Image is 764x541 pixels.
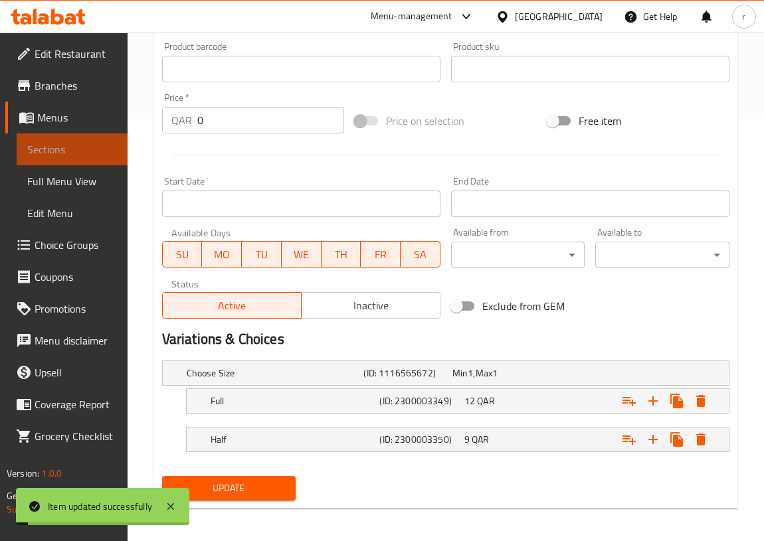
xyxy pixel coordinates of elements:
[7,465,39,482] span: Version:
[301,292,440,319] button: Inactive
[162,241,203,268] button: SU
[162,476,296,501] button: Update
[162,329,729,349] h2: Variations & Choices
[464,431,470,448] span: 9
[35,364,117,380] span: Upsell
[665,389,689,413] button: Clone new choice
[5,293,128,325] a: Promotions
[492,364,498,382] span: 1
[595,242,729,268] div: ​
[17,133,128,165] a: Sections
[282,241,322,268] button: WE
[41,465,62,482] span: 1.0.0
[27,173,117,189] span: Full Menu View
[361,241,401,268] button: FR
[5,261,128,293] a: Coupons
[371,9,452,25] div: Menu-management
[35,46,117,62] span: Edit Restaurant
[452,366,535,380] div: ,
[5,102,128,133] a: Menus
[35,269,117,285] span: Coupons
[482,298,565,314] span: Exclude from GEM
[17,165,128,197] a: Full Menu View
[187,389,729,413] div: Expand
[452,364,468,382] span: Min
[211,433,375,446] h5: Half
[7,487,68,504] span: Get support on:
[665,427,689,451] button: Clone new choice
[168,296,296,315] span: Active
[472,431,489,448] span: QAR
[168,245,197,264] span: SU
[451,242,585,268] div: ​
[742,9,745,24] span: r
[27,205,117,221] span: Edit Menu
[207,245,237,264] span: MO
[363,366,446,380] h5: (ID: 1116565672)
[17,197,128,229] a: Edit Menu
[163,361,729,385] div: Expand
[5,229,128,261] a: Choice Groups
[689,427,713,451] button: Delete Half
[197,107,344,133] input: Please enter price
[48,499,152,514] div: Item updated successfully
[477,392,494,410] span: QAR
[406,245,435,264] span: SA
[187,427,729,451] div: Expand
[464,392,475,410] span: 12
[35,333,117,348] span: Menu disclaimer
[476,364,492,382] span: Max
[287,245,316,264] span: WE
[579,113,621,129] span: Free item
[307,296,435,315] span: Inactive
[641,427,665,451] button: Add new choice
[366,245,395,264] span: FR
[202,241,242,268] button: MO
[689,389,713,413] button: Delete Full
[5,356,128,388] a: Upsell
[5,325,128,356] a: Menu disclaimer
[379,394,458,408] h5: (ID: 2300003349)
[322,241,361,268] button: TH
[5,38,128,70] a: Edit Restaurant
[401,241,440,268] button: SA
[468,364,473,382] span: 1
[5,420,128,452] a: Grocery Checklist
[35,78,117,94] span: Branches
[5,388,128,420] a: Coverage Report
[35,237,117,253] span: Choice Groups
[247,245,276,264] span: TU
[379,433,458,446] h5: (ID: 2300003350)
[242,241,282,268] button: TU
[617,427,641,451] button: Add choice group
[641,389,665,413] button: Add new choice
[162,292,302,319] button: Active
[171,112,192,128] p: QAR
[27,141,117,157] span: Sections
[451,56,729,82] input: Please enter product sku
[7,501,91,518] a: Support.OpsPlatform
[386,113,464,129] span: Price on selection
[35,428,117,444] span: Grocery Checklist
[327,245,356,264] span: TH
[173,480,286,497] span: Update
[515,9,603,24] div: [GEOGRAPHIC_DATA]
[35,396,117,412] span: Coverage Report
[5,70,128,102] a: Branches
[162,56,440,82] input: Please enter product barcode
[211,394,375,408] h5: Full
[187,366,359,380] h5: Choose Size
[37,110,117,125] span: Menus
[35,301,117,317] span: Promotions
[617,389,641,413] button: Add choice group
